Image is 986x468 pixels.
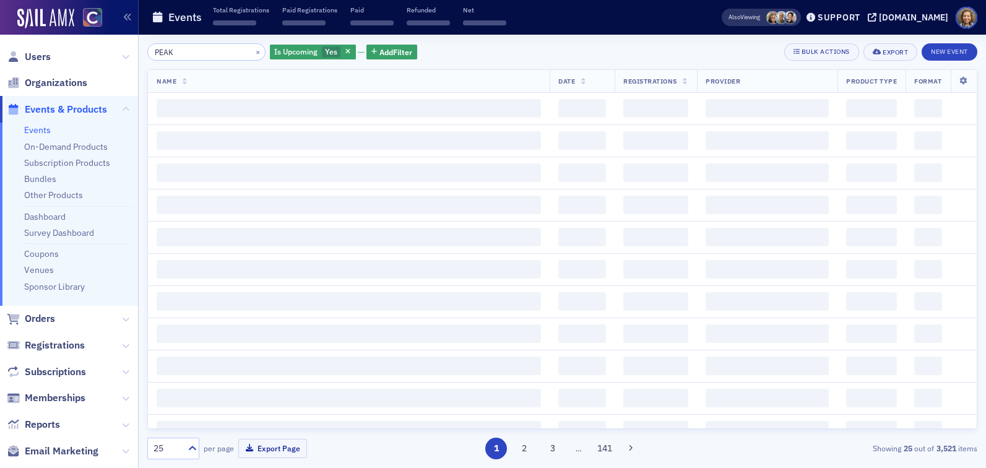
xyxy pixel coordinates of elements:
[25,103,107,116] span: Events & Products
[623,389,688,407] span: ‌
[901,443,914,454] strong: 25
[350,6,394,14] p: Paid
[706,131,829,150] span: ‌
[558,389,606,407] span: ‌
[914,389,942,407] span: ‌
[463,20,506,25] span: ‌
[213,6,269,14] p: Total Registrations
[25,76,87,90] span: Organizations
[706,99,829,118] span: ‌
[24,141,108,152] a: On-Demand Products
[282,6,337,14] p: Paid Registrations
[558,357,606,375] span: ‌
[914,163,942,182] span: ‌
[914,324,942,343] span: ‌
[25,418,60,431] span: Reports
[623,324,688,343] span: ‌
[623,421,688,440] span: ‌
[24,124,51,136] a: Events
[709,443,977,454] div: Showing out of items
[168,10,202,25] h1: Events
[706,228,829,246] span: ‌
[7,76,87,90] a: Organizations
[74,8,102,29] a: View Homepage
[204,443,234,454] label: per page
[350,20,394,25] span: ‌
[846,389,897,407] span: ‌
[558,421,606,440] span: ‌
[157,77,176,85] span: Name
[17,9,74,28] img: SailAMX
[24,173,56,184] a: Bundles
[706,357,829,375] span: ‌
[922,45,977,56] a: New Event
[706,163,829,182] span: ‌
[706,260,829,279] span: ‌
[868,13,953,22] button: [DOMAIN_NAME]
[558,292,606,311] span: ‌
[157,99,541,118] span: ‌
[7,103,107,116] a: Events & Products
[914,131,942,150] span: ‌
[846,77,897,85] span: Product Type
[558,260,606,279] span: ‌
[24,211,66,222] a: Dashboard
[594,438,615,459] button: 141
[706,196,829,214] span: ‌
[706,77,740,85] span: Provider
[463,6,506,14] p: Net
[706,389,829,407] span: ‌
[846,324,897,343] span: ‌
[24,157,110,168] a: Subscription Products
[24,227,94,238] a: Survey Dashboard
[7,365,86,379] a: Subscriptions
[784,43,859,61] button: Bulk Actions
[623,357,688,375] span: ‌
[784,11,797,24] span: Pamela Galey-Coleman
[706,324,829,343] span: ‌
[24,281,85,292] a: Sponsor Library
[623,99,688,118] span: ‌
[914,292,942,311] span: ‌
[213,20,256,25] span: ‌
[157,292,541,311] span: ‌
[863,43,917,61] button: Export
[570,443,587,454] span: …
[914,421,942,440] span: ‌
[558,196,606,214] span: ‌
[7,418,60,431] a: Reports
[274,46,318,56] span: Is Upcoming
[25,50,51,64] span: Users
[157,324,541,343] span: ‌
[366,45,417,60] button: AddFilter
[914,357,942,375] span: ‌
[706,421,829,440] span: ‌
[846,260,897,279] span: ‌
[7,391,85,405] a: Memberships
[270,45,356,60] div: Yes
[846,292,897,311] span: ‌
[729,13,740,21] div: Also
[914,260,942,279] span: ‌
[934,443,958,454] strong: 3,521
[25,444,98,458] span: Email Marketing
[7,312,55,326] a: Orders
[157,131,541,150] span: ‌
[485,438,507,459] button: 1
[846,131,897,150] span: ‌
[24,264,54,275] a: Venues
[623,228,688,246] span: ‌
[802,48,850,55] div: Bulk Actions
[542,438,563,459] button: 3
[157,389,541,407] span: ‌
[24,189,83,201] a: Other Products
[7,339,85,352] a: Registrations
[766,11,779,24] span: Lauren Standiford
[7,444,98,458] a: Email Marketing
[883,49,908,56] div: Export
[25,339,85,352] span: Registrations
[846,228,897,246] span: ‌
[623,131,688,150] span: ‌
[157,196,541,214] span: ‌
